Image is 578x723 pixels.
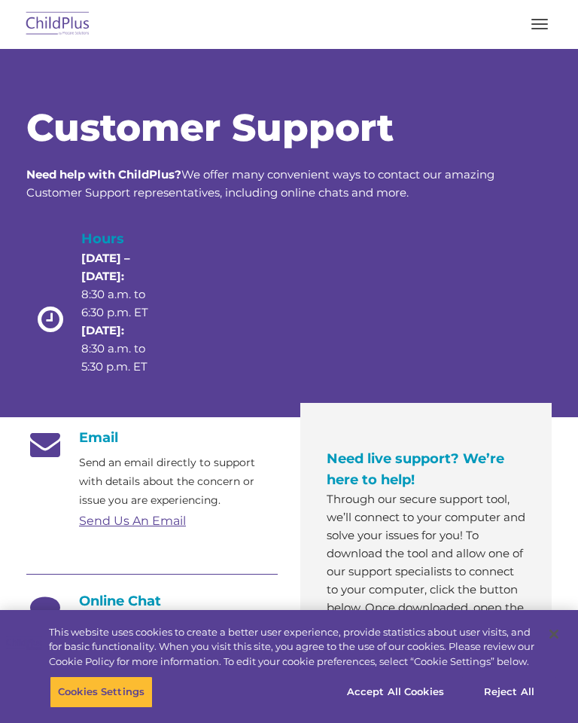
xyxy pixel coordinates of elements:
[79,453,278,510] p: Send an email directly to support with details about the concern or issue you are experiencing.
[81,228,164,249] h4: Hours
[26,167,181,182] strong: Need help with ChildPlus?
[26,105,394,151] span: Customer Support
[26,429,278,446] h4: Email
[79,514,186,528] a: Send Us An Email
[26,167,494,200] span: We offer many convenient ways to contact our amazing Customer Support representatives, including ...
[537,618,570,651] button: Close
[339,676,452,708] button: Accept All Cookies
[81,251,130,283] strong: [DATE] – [DATE]:
[327,450,504,488] span: Need live support? We’re here to help!
[462,676,556,708] button: Reject All
[49,625,537,670] div: This website uses cookies to create a better user experience, provide statistics about user visit...
[81,249,164,376] p: 8:30 a.m. to 6:30 p.m. ET 8:30 a.m. to 5:30 p.m. ET
[23,7,93,42] img: ChildPlus by Procare Solutions
[50,676,153,708] button: Cookies Settings
[327,490,525,653] p: Through our secure support tool, we’ll connect to your computer and solve your issues for you! To...
[26,593,278,609] h4: Online Chat
[81,323,124,337] strong: [DATE]:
